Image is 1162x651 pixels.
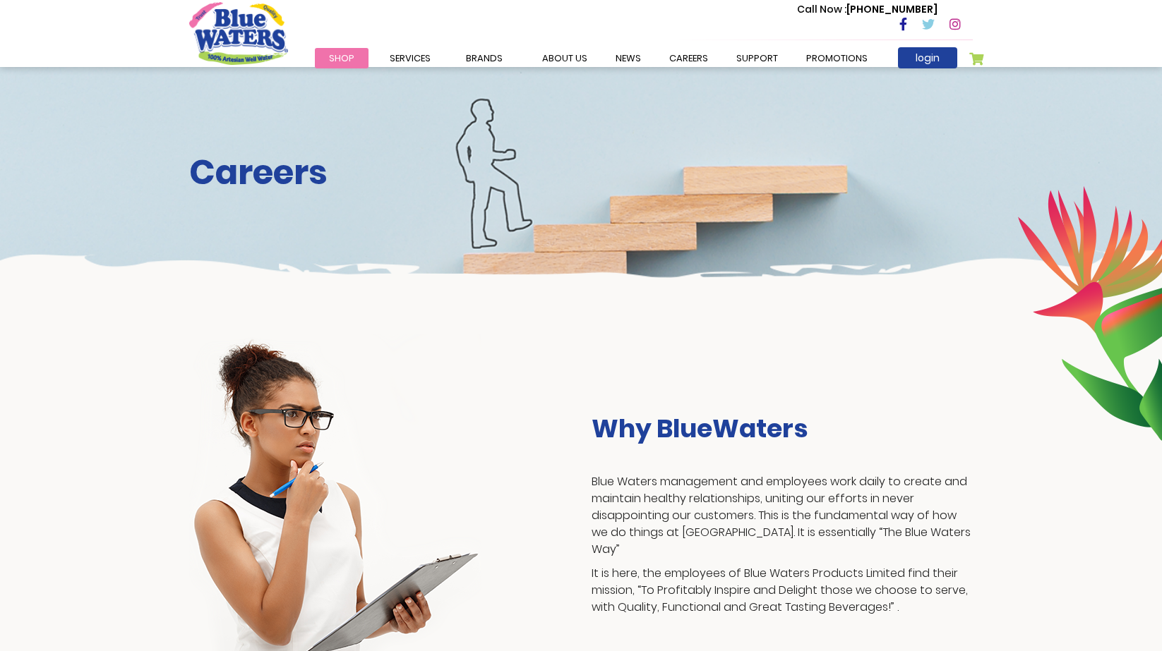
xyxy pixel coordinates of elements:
a: News [601,48,655,68]
a: login [898,47,957,68]
p: It is here, the employees of Blue Waters Products Limited find their mission, “To Profitably Insp... [592,565,973,616]
span: Call Now : [797,2,846,16]
p: [PHONE_NUMBER] [797,2,938,17]
a: about us [528,48,601,68]
a: support [722,48,792,68]
a: careers [655,48,722,68]
a: Promotions [792,48,882,68]
span: Shop [329,51,354,65]
h2: Careers [189,152,973,193]
img: career-intro-leaves.png [1017,185,1162,441]
p: Blue Waters management and employees work daily to create and maintain healthy relationships, uni... [592,473,973,558]
a: store logo [189,2,288,64]
h3: Why BlueWaters [592,413,973,444]
span: Brands [466,51,503,65]
span: Services [390,51,431,65]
